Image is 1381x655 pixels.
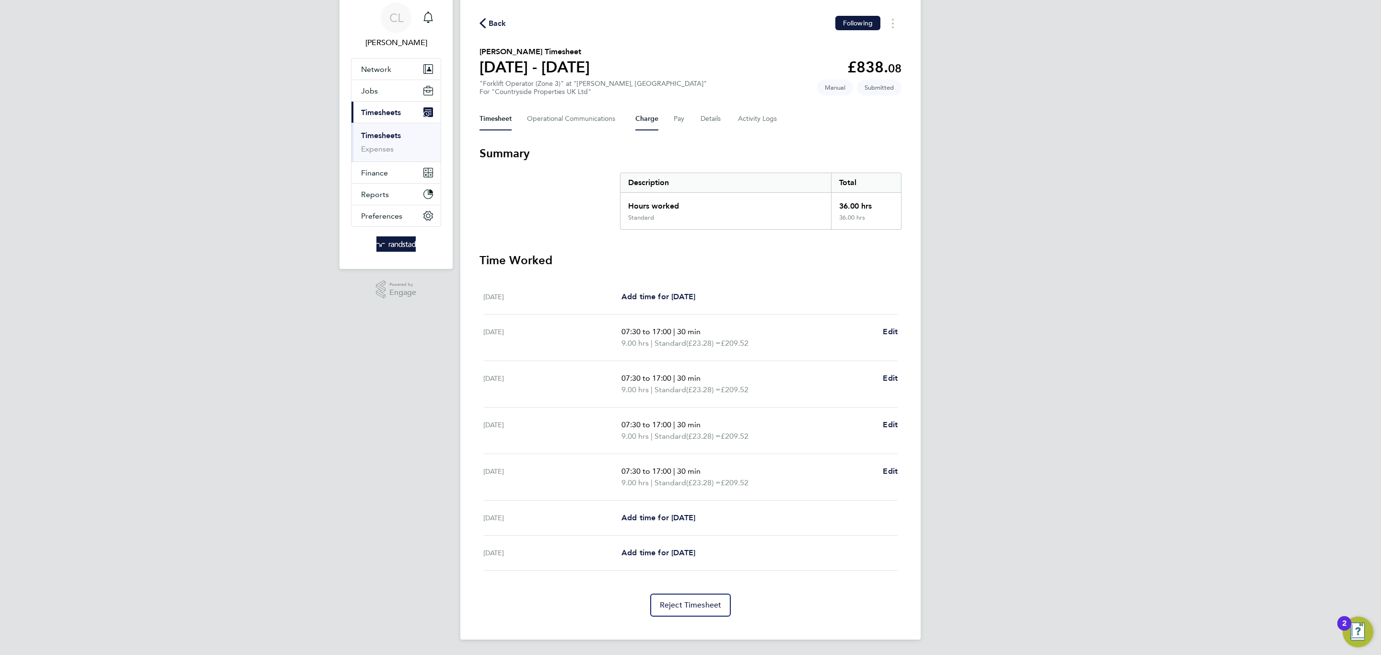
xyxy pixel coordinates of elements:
[883,327,898,336] span: Edit
[376,281,417,299] a: Powered byEngage
[480,88,707,96] div: For "Countryside Properties UK Ltd"
[620,173,831,192] div: Description
[621,547,695,559] a: Add time for [DATE]
[686,478,721,487] span: (£23.28) =
[721,478,749,487] span: £209.52
[635,107,658,130] button: Charge
[883,374,898,383] span: Edit
[351,205,441,226] button: Preferences
[489,18,506,29] span: Back
[351,58,441,80] button: Network
[389,281,416,289] span: Powered by
[621,291,695,303] a: Add time for [DATE]
[651,339,653,348] span: |
[686,385,721,394] span: (£23.28) =
[621,432,649,441] span: 9.00 hrs
[831,173,901,192] div: Total
[376,236,416,252] img: randstad-logo-retina.png
[831,214,901,229] div: 36.00 hrs
[351,2,441,48] a: CL[PERSON_NAME]
[527,107,620,130] button: Operational Communications
[620,173,901,230] div: Summary
[351,123,441,162] div: Timesheets
[831,193,901,214] div: 36.00 hrs
[480,58,590,77] h1: [DATE] - [DATE]
[621,374,671,383] span: 07:30 to 17:00
[651,478,653,487] span: |
[480,107,512,130] button: Timesheet
[351,37,441,48] span: Charlotte Lockeridge
[621,512,695,524] a: Add time for [DATE]
[480,253,901,268] h3: Time Worked
[361,131,401,140] a: Timesheets
[361,190,389,199] span: Reports
[847,58,901,76] app-decimal: £838.
[480,146,901,161] h3: Summary
[686,432,721,441] span: (£23.28) =
[888,61,901,75] span: 08
[361,144,394,153] a: Expenses
[738,107,778,130] button: Activity Logs
[884,16,901,31] button: Timesheets Menu
[857,80,901,95] span: This timesheet is Submitted.
[361,108,401,117] span: Timesheets
[389,289,416,297] span: Engage
[673,327,675,336] span: |
[620,193,831,214] div: Hours worked
[480,80,707,96] div: "Forklift Operator (Zone 3)" at "[PERSON_NAME], [GEOGRAPHIC_DATA]"
[361,86,378,95] span: Jobs
[677,374,701,383] span: 30 min
[351,102,441,123] button: Timesheets
[389,12,403,24] span: CL
[621,420,671,429] span: 07:30 to 17:00
[361,65,391,74] span: Network
[655,477,686,489] span: Standard
[883,373,898,384] a: Edit
[621,385,649,394] span: 9.00 hrs
[621,478,649,487] span: 9.00 hrs
[621,327,671,336] span: 07:30 to 17:00
[650,594,731,617] button: Reject Timesheet
[673,374,675,383] span: |
[651,385,653,394] span: |
[673,420,675,429] span: |
[677,420,701,429] span: 30 min
[483,373,621,396] div: [DATE]
[817,80,853,95] span: This timesheet was manually created.
[621,292,695,301] span: Add time for [DATE]
[655,431,686,442] span: Standard
[351,80,441,101] button: Jobs
[483,419,621,442] div: [DATE]
[883,419,898,431] a: Edit
[361,168,388,177] span: Finance
[480,146,901,617] section: Timesheet
[883,326,898,338] a: Edit
[621,339,649,348] span: 9.00 hrs
[677,467,701,476] span: 30 min
[480,46,590,58] h2: [PERSON_NAME] Timesheet
[721,339,749,348] span: £209.52
[660,600,722,610] span: Reject Timesheet
[721,432,749,441] span: £209.52
[361,211,402,221] span: Preferences
[883,420,898,429] span: Edit
[673,467,675,476] span: |
[721,385,749,394] span: £209.52
[655,338,686,349] span: Standard
[843,19,873,27] span: Following
[621,467,671,476] span: 07:30 to 17:00
[483,466,621,489] div: [DATE]
[351,184,441,205] button: Reports
[351,236,441,252] a: Go to home page
[351,162,441,183] button: Finance
[1342,623,1346,636] div: 2
[1343,617,1373,647] button: Open Resource Center, 2 new notifications
[480,17,506,29] button: Back
[686,339,721,348] span: (£23.28) =
[483,512,621,524] div: [DATE]
[483,326,621,349] div: [DATE]
[883,467,898,476] span: Edit
[621,513,695,522] span: Add time for [DATE]
[628,214,654,222] div: Standard
[655,384,686,396] span: Standard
